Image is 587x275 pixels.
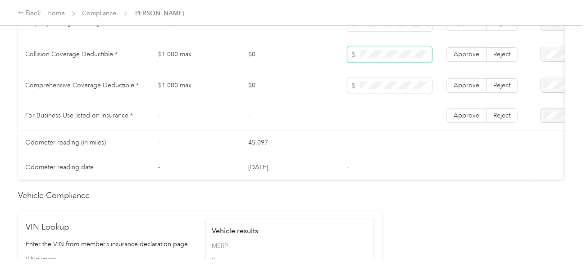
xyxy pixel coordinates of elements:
[347,139,349,146] span: -
[454,112,479,119] span: Approve
[241,155,340,180] td: [DATE]
[48,9,65,17] a: Home
[151,155,241,180] td: -
[347,112,349,119] span: -
[18,8,41,19] div: Back
[18,155,151,180] td: Odometer reading date
[26,221,196,233] h2: VIN Lookup
[18,101,151,131] td: For Business Use listed on insurance *
[18,131,151,155] td: Odometer reading (in miles)
[454,81,479,89] span: Approve
[25,163,94,171] span: Odometer reading date
[241,131,340,155] td: 45,097
[25,139,106,146] span: Odometer reading (in miles)
[151,70,241,101] td: $1,000 max
[26,239,196,249] p: Enter the VIN from member’s insurance declaration page
[18,70,151,101] td: Comprehensive Coverage Deductible *
[151,101,241,131] td: -
[151,131,241,155] td: -
[493,50,510,58] span: Reject
[25,50,118,58] span: Collision Coverage Deductible *
[241,70,340,101] td: $0
[537,225,587,275] iframe: Everlance-gr Chat Button Frame
[212,241,368,251] span: MSRP
[454,19,479,27] span: Approve
[151,39,241,70] td: $1,000 max
[212,255,368,265] span: Year
[493,112,510,119] span: Reject
[454,50,479,58] span: Approve
[241,101,340,131] td: -
[493,81,510,89] span: Reject
[25,19,132,27] span: Property damage coverage amount *
[25,112,133,119] span: For Business Use listed on insurance *
[82,9,117,17] a: Compliance
[212,225,368,236] h4: Vehicle results
[493,19,510,27] span: Reject
[25,81,139,89] span: Comprehensive Coverage Deductible *
[18,39,151,70] td: Collision Coverage Deductible *
[347,163,349,171] span: -
[241,39,340,70] td: $0
[18,189,564,202] h2: Vehicle Compliance
[26,255,114,263] label: VIN number
[134,9,185,18] span: [PERSON_NAME]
